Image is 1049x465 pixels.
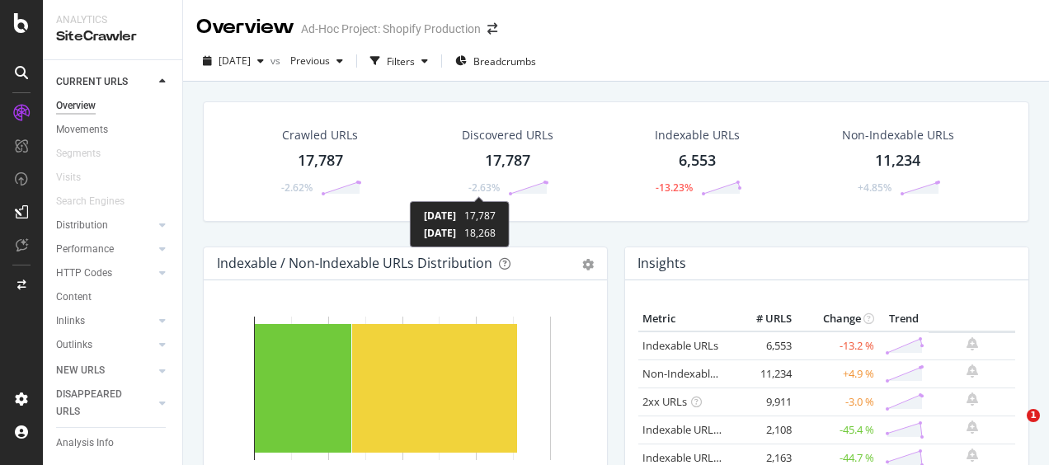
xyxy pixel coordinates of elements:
[656,181,693,195] div: -13.23%
[582,259,594,270] div: gear
[449,48,543,74] button: Breadcrumbs
[462,127,553,143] div: Discovered URLs
[56,312,154,330] a: Inlinks
[730,387,796,416] td: 9,911
[637,252,686,275] h4: Insights
[56,97,171,115] a: Overview
[858,181,891,195] div: +4.85%
[284,48,350,74] button: Previous
[796,331,878,360] td: -13.2 %
[196,13,294,41] div: Overview
[56,336,154,354] a: Outlinks
[638,307,730,331] th: Metric
[655,127,740,143] div: Indexable URLs
[217,255,492,271] div: Indexable / Non-Indexable URLs Distribution
[281,181,313,195] div: -2.62%
[56,265,154,282] a: HTTP Codes
[642,366,743,381] a: Non-Indexable URLs
[56,289,171,306] a: Content
[730,307,796,331] th: # URLS
[56,289,92,306] div: Content
[967,392,978,406] div: bell-plus
[56,241,114,258] div: Performance
[485,150,530,171] div: 17,787
[301,21,481,37] div: Ad-Hoc Project: Shopify Production
[796,387,878,416] td: -3.0 %
[56,217,154,234] a: Distribution
[642,338,718,353] a: Indexable URLs
[967,420,978,434] div: bell-plus
[56,73,154,91] a: CURRENT URLS
[796,307,878,331] th: Change
[56,97,96,115] div: Overview
[642,450,822,465] a: Indexable URLs with Bad Description
[468,181,500,195] div: -2.63%
[56,145,117,162] a: Segments
[56,169,81,186] div: Visits
[270,54,284,68] span: vs
[967,449,978,462] div: bell-plus
[56,362,105,379] div: NEW URLS
[56,362,154,379] a: NEW URLS
[56,121,171,139] a: Movements
[842,127,954,143] div: Non-Indexable URLs
[464,209,496,223] span: 17,787
[56,169,97,186] a: Visits
[967,337,978,350] div: bell-plus
[364,48,435,74] button: Filters
[796,359,878,387] td: +4.9 %
[56,217,108,234] div: Distribution
[642,394,687,409] a: 2xx URLs
[796,416,878,444] td: -45.4 %
[967,364,978,378] div: bell-plus
[56,73,128,91] div: CURRENT URLS
[56,434,114,452] div: Analysis Info
[196,48,270,74] button: [DATE]
[993,409,1033,449] iframe: Intercom live chat
[730,416,796,444] td: 2,108
[1027,409,1040,422] span: 1
[56,434,171,452] a: Analysis Info
[424,209,456,223] span: [DATE]
[56,13,169,27] div: Analytics
[56,312,85,330] div: Inlinks
[642,422,780,437] a: Indexable URLs with Bad H1
[56,265,112,282] div: HTTP Codes
[298,150,343,171] div: 17,787
[464,226,496,240] span: 18,268
[387,54,415,68] div: Filters
[56,336,92,354] div: Outlinks
[679,150,716,171] div: 6,553
[282,127,358,143] div: Crawled URLs
[219,54,251,68] span: 2025 Aug. 26th
[56,386,154,420] a: DISAPPEARED URLS
[56,193,141,210] a: Search Engines
[56,193,125,210] div: Search Engines
[730,331,796,360] td: 6,553
[473,54,536,68] span: Breadcrumbs
[730,359,796,387] td: 11,234
[56,145,101,162] div: Segments
[56,241,154,258] a: Performance
[424,226,456,240] span: [DATE]
[878,307,929,331] th: Trend
[284,54,330,68] span: Previous
[56,27,169,46] div: SiteCrawler
[56,121,108,139] div: Movements
[487,23,497,35] div: arrow-right-arrow-left
[875,150,920,171] div: 11,234
[56,386,139,420] div: DISAPPEARED URLS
